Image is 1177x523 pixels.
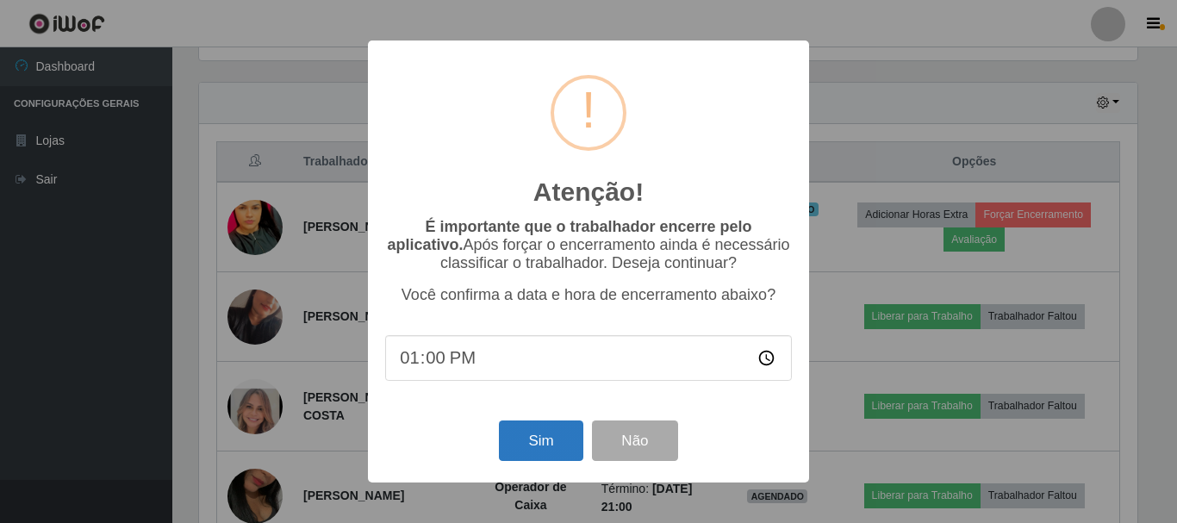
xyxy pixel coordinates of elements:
p: Após forçar o encerramento ainda é necessário classificar o trabalhador. Deseja continuar? [385,218,792,272]
button: Não [592,420,677,461]
button: Sim [499,420,582,461]
b: É importante que o trabalhador encerre pelo aplicativo. [387,218,751,253]
h2: Atenção! [533,177,644,208]
p: Você confirma a data e hora de encerramento abaixo? [385,286,792,304]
